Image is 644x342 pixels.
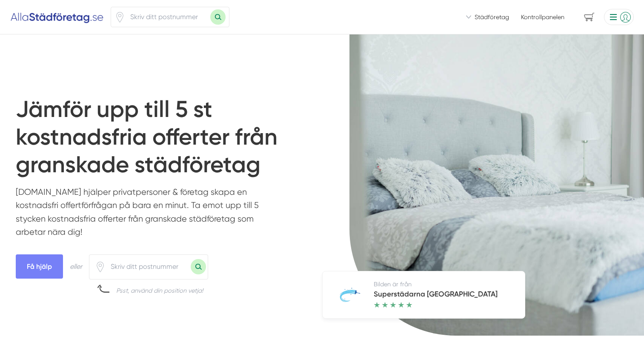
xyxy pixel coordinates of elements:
span: Bilden är från [374,281,412,288]
input: Skriv ditt postnummer [125,7,210,27]
span: Klicka för att använda din position. [95,262,106,272]
button: Sök med postnummer [210,9,226,25]
svg: Pin / Karta [95,262,106,272]
img: Superstädarna Jönköping logotyp [339,287,361,302]
svg: Pin / Karta [114,12,125,23]
img: Alla Städföretag [10,10,104,24]
span: Få hjälp [16,254,63,279]
span: Städföretag [475,13,509,21]
div: Psst, använd din position vetja! [116,286,203,295]
input: Skriv ditt postnummer [106,257,191,276]
p: [DOMAIN_NAME] hjälper privatpersoner & företag skapa en kostnadsfri offertförfrågan på bara en mi... [16,185,273,243]
button: Sök med postnummer [191,259,206,274]
div: eller [70,261,82,272]
span: navigation-cart [578,10,601,25]
a: Kontrollpanelen [521,13,564,21]
h1: Jämför upp till 5 st kostnadsfria offerter från granskade städföretag [16,96,302,185]
h5: Superstädarna [GEOGRAPHIC_DATA] [374,288,498,302]
span: Klicka för att använda din position. [114,12,125,23]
